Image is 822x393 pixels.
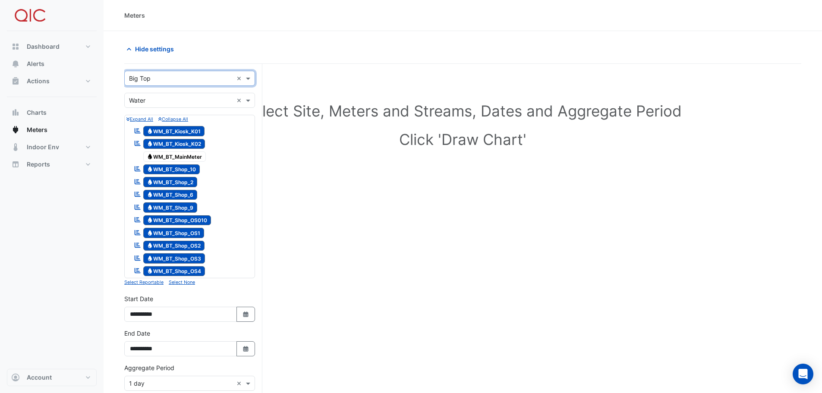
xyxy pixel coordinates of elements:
[143,151,206,162] span: WM_BT_MainMeter
[793,364,813,384] div: Open Intercom Messenger
[169,278,195,286] button: Select None
[147,204,153,211] fa-icon: Water
[11,126,20,134] app-icon: Meters
[236,96,244,105] span: Clear
[135,44,174,53] span: Hide settings
[7,156,97,173] button: Reports
[147,179,153,185] fa-icon: Water
[7,72,97,90] button: Actions
[143,177,198,187] span: WM_BT_Shop_2
[10,7,49,24] img: Company Logo
[147,230,153,236] fa-icon: Water
[27,77,50,85] span: Actions
[134,178,142,185] fa-icon: Reportable
[124,11,145,20] div: Meters
[242,345,250,352] fa-icon: Select Date
[124,294,153,303] label: Start Date
[158,115,188,123] button: Collapse All
[134,242,142,249] fa-icon: Reportable
[11,60,20,68] app-icon: Alerts
[7,55,97,72] button: Alerts
[124,280,164,285] small: Select Reportable
[147,217,153,223] fa-icon: Water
[134,203,142,211] fa-icon: Reportable
[147,166,153,173] fa-icon: Water
[143,215,211,226] span: WM_BT_Shop_OS010
[27,42,60,51] span: Dashboard
[147,268,153,274] fa-icon: Water
[143,126,205,136] span: WM_BT_Kiosk_K01
[134,254,142,261] fa-icon: Reportable
[134,267,142,274] fa-icon: Reportable
[126,115,153,123] button: Expand All
[124,41,180,57] button: Hide settings
[7,138,97,156] button: Indoor Env
[147,153,153,160] fa-icon: Water
[143,241,205,251] span: WM_BT_Shop_OS2
[27,108,47,117] span: Charts
[236,379,244,388] span: Clear
[138,130,787,148] h1: Click 'Draw Chart'
[134,127,142,134] fa-icon: Reportable
[27,126,47,134] span: Meters
[124,329,150,338] label: End Date
[134,191,142,198] fa-icon: Reportable
[124,278,164,286] button: Select Reportable
[134,229,142,236] fa-icon: Reportable
[124,363,174,372] label: Aggregate Period
[143,228,205,238] span: WM_BT_Shop_OS1
[143,266,205,277] span: WM_BT_Shop_OS4
[11,143,20,151] app-icon: Indoor Env
[143,139,205,149] span: WM_BT_Kiosk_K02
[169,280,195,285] small: Select None
[242,311,250,318] fa-icon: Select Date
[143,190,198,200] span: WM_BT_Shop_6
[134,216,142,223] fa-icon: Reportable
[11,160,20,169] app-icon: Reports
[147,242,153,249] fa-icon: Water
[147,141,153,147] fa-icon: Water
[158,116,188,122] small: Collapse All
[143,202,198,213] span: WM_BT_Shop_9
[7,104,97,121] button: Charts
[236,74,244,83] span: Clear
[147,192,153,198] fa-icon: Water
[147,128,153,134] fa-icon: Water
[147,255,153,261] fa-icon: Water
[134,165,142,173] fa-icon: Reportable
[11,77,20,85] app-icon: Actions
[11,108,20,117] app-icon: Charts
[126,116,153,122] small: Expand All
[11,42,20,51] app-icon: Dashboard
[7,121,97,138] button: Meters
[27,373,52,382] span: Account
[134,140,142,147] fa-icon: Reportable
[27,160,50,169] span: Reports
[138,102,787,120] h1: Select Site, Meters and Streams, Dates and Aggregate Period
[7,369,97,386] button: Account
[7,38,97,55] button: Dashboard
[27,143,59,151] span: Indoor Env
[27,60,44,68] span: Alerts
[143,253,205,264] span: WM_BT_Shop_OS3
[143,164,200,175] span: WM_BT_Shop_10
